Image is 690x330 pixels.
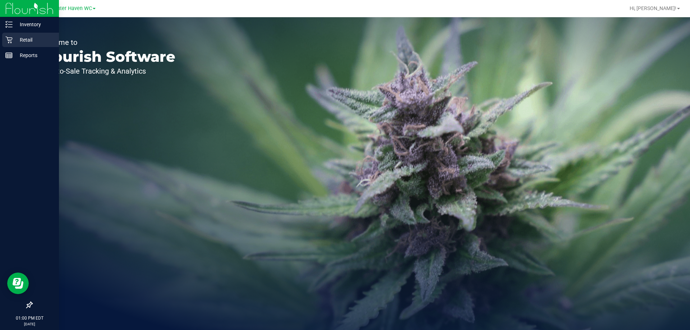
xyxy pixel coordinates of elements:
[3,315,56,321] p: 01:00 PM EDT
[39,50,175,64] p: Flourish Software
[630,5,676,11] span: Hi, [PERSON_NAME]!
[7,273,29,294] iframe: Resource center
[5,21,13,28] inline-svg: Inventory
[13,20,56,29] p: Inventory
[13,51,56,60] p: Reports
[13,36,56,44] p: Retail
[51,5,92,11] span: Winter Haven WC
[39,68,175,75] p: Seed-to-Sale Tracking & Analytics
[5,52,13,59] inline-svg: Reports
[5,36,13,43] inline-svg: Retail
[3,321,56,327] p: [DATE]
[39,39,175,46] p: Welcome to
